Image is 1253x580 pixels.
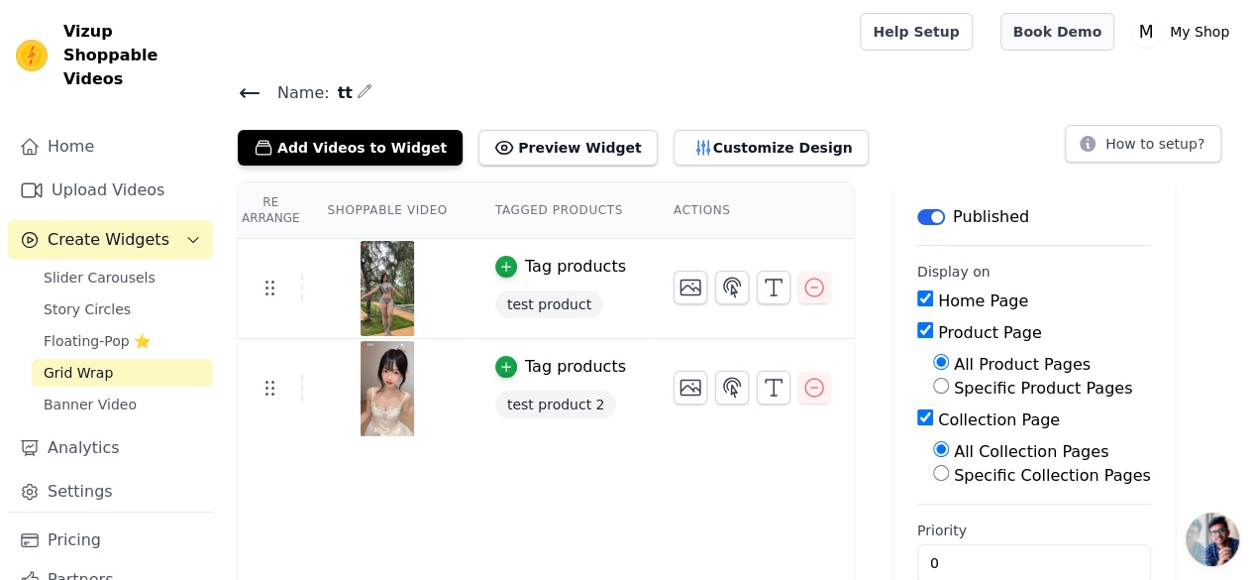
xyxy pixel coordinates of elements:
span: Name: [261,81,330,105]
a: Help Setup [860,13,972,51]
span: Floating-Pop ⭐ [44,331,151,351]
th: Tagged Products [471,182,650,239]
label: Collection Page [938,410,1060,429]
span: test product 2 [495,391,617,418]
th: Shoppable Video [303,182,470,239]
label: All Product Pages [954,355,1091,374]
a: Home [8,127,213,167]
div: Edit Name [357,79,372,106]
span: test product [495,290,603,318]
legend: Display on [917,262,991,282]
span: Vizup Shoppable Videos [63,20,205,91]
a: Book Demo [1000,13,1114,51]
a: Settings [8,472,213,512]
img: vizup-images-5b58.png [360,341,415,436]
span: Slider Carousels [44,268,156,288]
label: Specific Collection Pages [954,466,1151,485]
label: Specific Product Pages [954,379,1132,398]
th: Re Arrange [238,182,303,239]
text: M [1138,22,1153,42]
label: Product Page [938,323,1042,342]
button: How to setup? [1065,125,1221,163]
a: 开放式聊天 [1186,513,1239,566]
button: Tag products [495,355,626,379]
a: Grid Wrap [32,359,213,387]
th: Actions [650,182,854,239]
button: Tag products [495,255,626,279]
button: Customize Design [674,130,869,166]
a: Floating-Pop ⭐ [32,327,213,355]
button: Create Widgets [8,220,213,260]
span: Create Widgets [48,228,169,252]
span: Banner Video [44,395,137,414]
label: Home Page [938,291,1028,310]
img: vizup-images-bb39.png [360,241,415,336]
div: Tag products [525,255,626,279]
a: Pricing [8,521,213,560]
button: Add Videos to Widget [238,130,463,166]
p: Published [953,205,1029,229]
button: Change Thumbnail [674,371,707,405]
a: Slider Carousels [32,264,213,291]
span: tt [330,81,353,105]
a: Banner Video [32,391,213,418]
a: Analytics [8,428,213,468]
div: Tag products [525,355,626,379]
button: Change Thumbnail [674,271,707,304]
label: All Collection Pages [954,442,1108,461]
span: Grid Wrap [44,363,113,383]
img: Vizup [16,40,48,71]
a: Story Circles [32,295,213,323]
a: Upload Videos [8,171,213,210]
button: Preview Widget [478,130,657,166]
button: M My Shop [1130,14,1237,50]
span: Story Circles [44,299,131,319]
p: My Shop [1162,14,1237,50]
label: Priority [917,521,1151,540]
a: How to setup? [1065,139,1221,158]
